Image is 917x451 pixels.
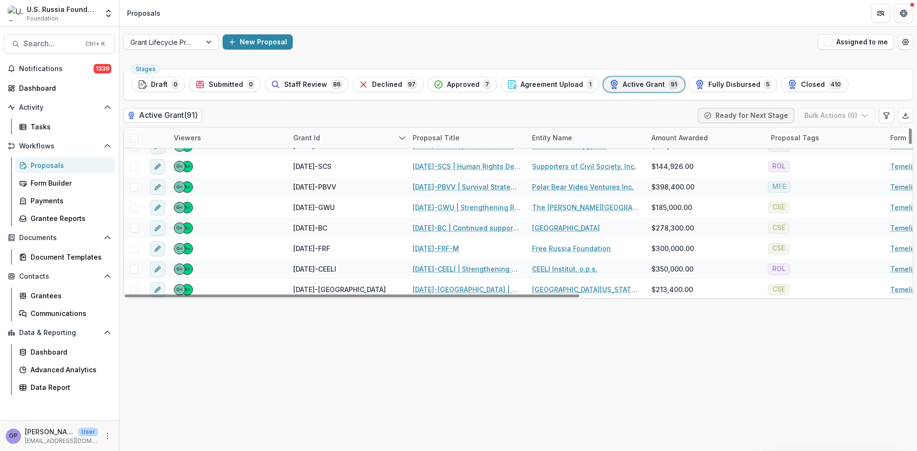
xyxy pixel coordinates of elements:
a: [DATE]-FRF-M [413,243,459,253]
button: Open Documents [4,230,115,245]
a: [DATE]-SCS | Human Rights Defenders and the Rule of Law [413,161,521,171]
div: Amount Awarded [646,133,714,143]
button: Assigned to me [818,34,894,50]
button: Open entity switcher [102,4,115,23]
span: 0 [171,79,179,90]
div: Proposals [31,160,107,170]
button: edit [150,220,165,236]
div: Proposal Title [407,127,526,148]
div: Gennady Podolny <gpodolny@usrf.us> [176,205,183,210]
div: Tasks [31,122,107,132]
span: [DATE]-[GEOGRAPHIC_DATA] [293,284,386,294]
button: edit [150,159,165,174]
button: Open Contacts [4,269,115,284]
button: Closed410 [781,77,849,92]
button: Edit table settings [879,108,894,123]
button: Staff Review86 [265,77,349,92]
button: Open Data & Reporting [4,325,115,340]
div: Form [885,133,912,143]
button: edit [150,262,165,277]
div: Entity Name [526,127,646,148]
span: $278,300.00 [651,223,694,233]
div: Gennady Podolny <gpodolny@usrf.us> [176,287,183,292]
button: Open Activity [4,100,115,115]
button: Ready for Next Stage [698,108,794,123]
div: Entity Name [526,133,578,143]
div: Alan Griffin <alan.griffin@usrf.us> [184,226,191,231]
a: [DATE]-[GEOGRAPHIC_DATA] | Russian Studies Program for [US_STATE][GEOGRAPHIC_DATA] [413,284,521,294]
div: Dashboard [19,83,107,93]
div: Gennady Podolny <gpodolny@usrf.us> [176,226,183,231]
div: Gennady Podolny [9,433,18,439]
button: New Proposal [223,34,293,50]
button: Open Workflows [4,138,115,154]
div: Grant Id [288,133,326,143]
div: Viewers [168,133,207,143]
span: $398,400.00 [651,182,694,192]
a: Payments [15,193,115,209]
button: Export table data [898,108,913,123]
button: Draft0 [131,77,185,92]
button: Submitted0 [189,77,261,92]
button: More [102,430,113,442]
span: Active Grant [623,81,665,89]
div: Alan Griffin <alan.griffin@usrf.us> [184,205,191,210]
span: [DATE]-FRF [293,243,330,253]
button: edit [150,200,165,215]
div: Gennady Podolny <gpodolny@usrf.us> [176,246,183,251]
span: Agreement Upload [521,81,583,89]
div: Form Builder [31,178,107,188]
span: 7 [483,79,491,90]
div: Alan Griffin <alan.griffin@usrf.us> [184,246,191,251]
div: Viewers [168,127,288,148]
span: 1 [587,79,593,90]
span: Fully Disbursed [708,81,760,89]
button: edit [150,179,165,195]
a: [DATE]-GWU | Strengthening Russian Society and Expertise In and Out [413,202,521,212]
span: Submitted [209,81,243,89]
a: [GEOGRAPHIC_DATA][US_STATE] for Research [532,284,640,294]
span: Documents [19,234,100,242]
div: Alan Griffin <alan.griffin@usrf.us> [184,287,191,292]
button: Declined97 [352,77,424,92]
span: Search... [23,39,80,48]
p: [PERSON_NAME] [25,427,75,437]
a: Supporters of Civil Society, Inc. [532,161,636,171]
button: edit [150,282,165,297]
div: Gennady Podolny <gpodolny@usrf.us> [176,267,183,272]
div: Grant Id [288,127,407,148]
span: Staff Review [284,81,327,89]
nav: breadcrumb [123,6,164,20]
span: [DATE]-BC [293,223,327,233]
div: Alan Griffin <alan.griffin@usrf.us> [184,185,191,189]
p: User [78,428,98,436]
div: Payments [31,196,107,206]
button: Fully Disbursed5 [689,77,778,92]
a: CEELI Institut, o.p.s. [532,264,597,274]
a: Free Russia Foundation [532,243,611,253]
a: Polar Bear Video Ventures Inc. [532,182,634,192]
a: Dashboard [15,344,115,360]
button: Get Help [894,4,913,23]
div: Grantee Reports [31,213,107,223]
span: Draft [151,81,168,89]
a: Grantees [15,288,115,304]
span: 91 [669,79,679,90]
span: Workflows [19,142,100,150]
a: [DATE]-BC | Continued support for [PERSON_NAME] Center for the Study of Civil Society and Human R... [413,223,521,233]
div: U.S. Russia Foundation [27,4,98,14]
button: edit [150,241,165,256]
span: [DATE]-PBVV [293,182,336,192]
a: [GEOGRAPHIC_DATA] [532,223,600,233]
div: Advanced Analytics [31,365,107,375]
div: Alan Griffin <alan.griffin@usrf.us> [184,164,191,169]
span: $185,000.00 [651,202,692,212]
a: Data Report [15,379,115,395]
div: Dashboard [31,347,107,357]
div: Grantees [31,291,107,301]
div: Proposal Title [407,133,465,143]
a: [DATE]-PBVV | Survival Strategy for the Russian Business Community Media During the War in [GEOGR... [413,182,521,192]
span: Closed [801,81,825,89]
